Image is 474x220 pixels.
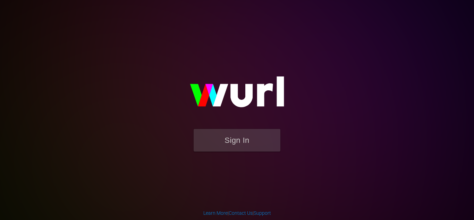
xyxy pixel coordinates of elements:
[254,210,271,216] a: Support
[194,129,280,152] button: Sign In
[229,210,253,216] a: Contact Us
[168,62,306,129] img: wurl-logo-on-black-223613ac3d8ba8fe6dc639794a292ebdb59501304c7dfd60c99c58986ef67473.svg
[203,210,228,216] a: Learn More
[203,210,271,217] div: | |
